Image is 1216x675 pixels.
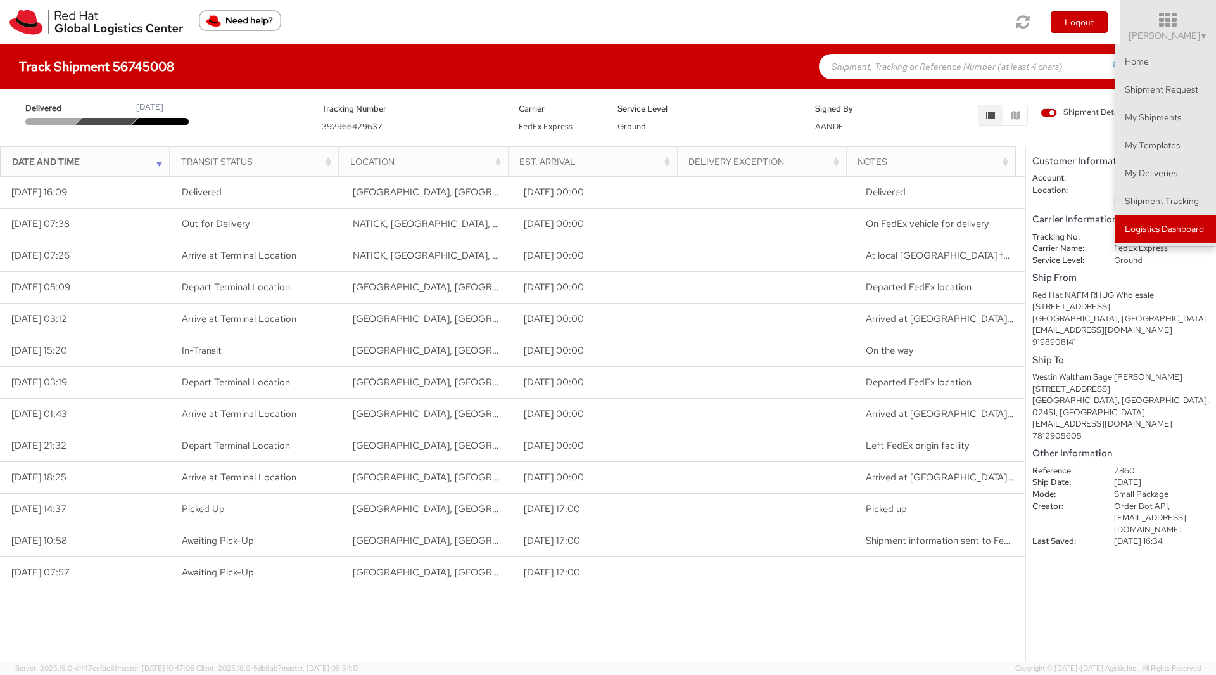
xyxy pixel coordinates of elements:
[182,566,254,579] span: Awaiting Pick-Up
[617,121,646,132] span: Ground
[322,121,383,132] span: 392966429637
[519,105,598,113] h5: Carrier
[199,10,281,31] button: Need help?
[1114,501,1170,511] span: Order Bot API,
[353,503,654,515] span: RALEIGH, NC, US
[1115,131,1216,159] a: My Templates
[1032,448,1210,459] h5: Other Information
[1023,465,1105,477] dt: Reference:
[182,217,250,230] span: Out for Delivery
[353,439,654,452] span: RALEIGH, NC, US
[182,503,225,515] span: Picked Up
[1051,11,1108,33] button: Logout
[117,664,194,672] span: master, [DATE] 10:47:06
[353,566,654,579] span: Raleigh, NC, US
[1032,355,1210,366] h5: Ship To
[353,534,654,547] span: RALEIGH, NC, US
[1023,172,1105,184] dt: Account:
[182,471,296,484] span: Arrive at Terminal Location
[866,439,969,452] span: Left FedEx origin facility
[1023,243,1105,255] dt: Carrier Name:
[136,101,163,113] div: [DATE]
[866,249,1027,262] span: At local FedEx facility
[1023,501,1105,513] dt: Creator:
[1200,31,1208,41] span: ▼
[1023,489,1105,501] dt: Mode:
[512,209,683,240] td: [DATE] 00:00
[1032,430,1210,442] div: 7812905605
[353,281,654,293] span: MIDDLETOWN, CT, US
[858,155,1011,168] div: Notes
[353,312,654,325] span: MIDDLETOWN, CT, US
[512,430,683,462] td: [DATE] 00:00
[1015,664,1201,674] span: Copyright © [DATE]-[DATE] Agistix Inc., All Rights Reserved
[688,155,842,168] div: Delivery Exception
[1032,273,1210,283] h5: Ship From
[519,121,573,132] span: FedEx Express
[353,186,654,198] span: Waltham, MA, US
[25,103,80,115] span: Delivered
[1115,187,1216,215] a: Shipment Tracking
[182,344,222,357] span: In-Transit
[617,105,796,113] h5: Service Level
[1032,418,1210,430] div: [EMAIL_ADDRESS][DOMAIN_NAME]
[12,155,166,168] div: Date and Time
[866,217,989,230] span: On FedEx vehicle for delivery
[353,408,654,420] span: KERNERSVILLE, NC, US
[9,10,183,35] img: rh-logistics-00dfa346123c4ec078e1.svg
[182,439,290,452] span: Depart Terminal Location
[512,240,683,272] td: [DATE] 00:00
[815,121,844,132] span: AANDE
[512,557,683,589] td: [DATE] 17:00
[1023,536,1105,548] dt: Last Saved:
[512,462,683,494] td: [DATE] 00:00
[1032,325,1210,337] div: [EMAIL_ADDRESS][DOMAIN_NAME]
[1032,371,1210,383] div: Westin Waltham Sage [PERSON_NAME]
[15,664,194,672] span: Server: 2025.19.0-d447cefac8f
[819,54,1136,79] input: Shipment, Tracking or Reference Number (at least 4 chars)
[181,155,335,168] div: Transit Status
[1032,214,1210,225] h5: Carrier Information
[182,534,254,547] span: Awaiting Pick-Up
[182,312,296,325] span: Arrive at Terminal Location
[182,186,222,198] span: Delivered
[866,376,972,389] span: Departed FedEx location
[1115,75,1216,103] a: Shipment Request
[1115,103,1216,131] a: My Shipments
[866,281,972,293] span: Departed FedEx location
[182,249,296,262] span: Arrive at Terminal Location
[866,408,1044,420] span: Arrived at FedEx location
[282,664,359,672] span: master, [DATE] 09:34:17
[1032,313,1210,325] div: [GEOGRAPHIC_DATA], [GEOGRAPHIC_DATA]
[182,408,296,420] span: Arrive at Terminal Location
[512,399,683,430] td: [DATE] 00:00
[512,272,683,304] td: [DATE] 00:00
[512,494,683,525] td: [DATE] 17:00
[353,376,654,389] span: KERNERSVILLE, NC, US
[866,503,907,515] span: Picked up
[1032,301,1210,313] div: [STREET_ADDRESS]
[1032,395,1210,418] div: [GEOGRAPHIC_DATA], [GEOGRAPHIC_DATA], 02451, [GEOGRAPHIC_DATA]
[182,376,290,389] span: Depart Terminal Location
[1115,159,1216,187] a: My Deliveries
[182,281,290,293] span: Depart Terminal Location
[19,60,174,74] h4: Track Shipment 56745008
[353,249,590,262] span: NATICK, MA, US
[1032,156,1210,167] h5: Customer Information
[1041,106,1126,120] label: Shipment Details
[1041,106,1126,119] span: Shipment Details
[512,367,683,399] td: [DATE] 00:00
[512,335,683,367] td: [DATE] 00:00
[353,471,654,484] span: RALEIGH, NC, US
[1129,30,1208,41] span: [PERSON_NAME]
[866,534,1020,547] span: Shipment information sent to FedEx
[512,304,683,335] td: [DATE] 00:00
[866,312,1044,325] span: Arrived at FedEx location
[1115,215,1216,243] a: Logistics Dashboard
[1023,231,1105,243] dt: Tracking No:
[866,471,1044,484] span: Arrived at FedEx location
[815,105,895,113] h5: Signed By
[512,525,683,557] td: [DATE] 17:00
[1023,255,1105,267] dt: Service Level:
[353,217,590,230] span: NATICK, MA, US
